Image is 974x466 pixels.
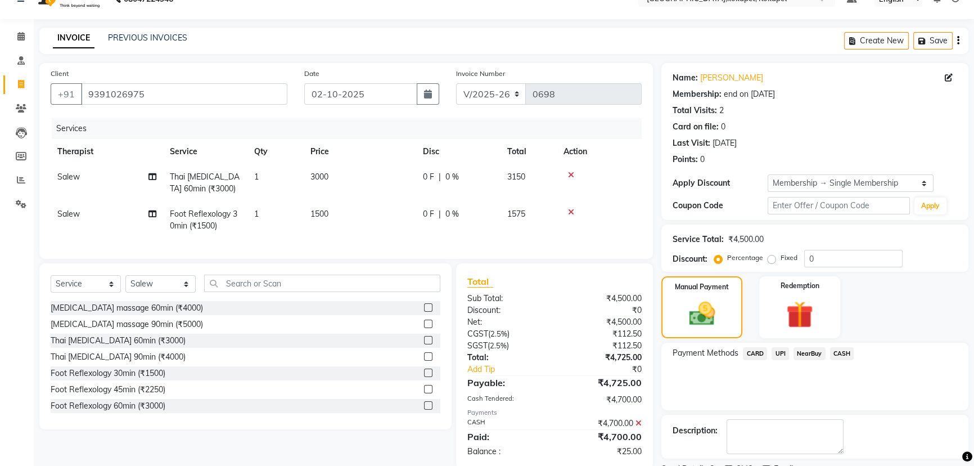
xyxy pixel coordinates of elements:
th: Action [557,139,642,164]
span: 0 % [445,171,459,183]
div: ₹112.50 [554,328,650,340]
div: 2 [719,105,724,116]
div: [MEDICAL_DATA] massage 60min (₹4000) [51,302,203,314]
div: Membership: [673,88,722,100]
button: Apply [914,198,946,214]
div: Discount: [459,304,554,316]
div: ₹4,500.00 [554,293,650,304]
th: Qty [247,139,304,164]
span: SGST [467,340,488,351]
div: Points: [673,154,698,165]
div: Foot Reflexology 30min (₹1500) [51,368,165,379]
label: Percentage [727,253,763,263]
div: Foot Reflexology 60min (₹3000) [51,400,165,412]
div: 0 [721,121,725,133]
div: Thai [MEDICAL_DATA] 60min (₹3000) [51,335,186,347]
div: Payable: [459,376,554,389]
span: NearBuy [793,347,826,360]
div: ₹4,500.00 [728,234,764,245]
div: Name: [673,72,698,84]
div: ₹4,700.00 [554,418,650,429]
div: [MEDICAL_DATA] massage 90min (₹5000) [51,319,203,330]
img: _gift.svg [778,298,822,331]
div: ₹25.00 [554,446,650,458]
span: Payment Methods [673,347,738,359]
div: Total: [459,352,554,364]
div: ₹0 [554,304,650,316]
span: Foot Reflexology 30min (₹1500) [170,209,237,231]
div: end on [DATE] [724,88,775,100]
span: Salew [57,172,80,182]
span: 0 F [423,208,434,220]
div: Last Visit: [673,137,710,149]
button: +91 [51,83,82,105]
span: 1 [254,172,259,182]
th: Price [304,139,416,164]
span: 0 % [445,208,459,220]
span: CASH [830,347,854,360]
div: Apply Discount [673,177,768,189]
label: Date [304,69,319,79]
div: ₹4,700.00 [554,394,650,406]
label: Fixed [781,253,797,263]
label: Client [51,69,69,79]
span: Thai [MEDICAL_DATA] 60min (₹3000) [170,172,240,194]
div: Coupon Code [673,200,768,212]
a: [PERSON_NAME] [700,72,763,84]
div: Card on file: [673,121,719,133]
span: 3150 [507,172,525,182]
span: 2.5% [490,329,507,338]
div: Description: [673,425,718,437]
span: 2.5% [490,341,507,350]
a: INVOICE [53,28,94,48]
th: Therapist [51,139,163,164]
span: 1500 [310,209,328,219]
div: ₹4,725.00 [554,352,650,364]
label: Redemption [781,281,819,291]
div: ₹4,725.00 [554,376,650,389]
span: | [439,171,441,183]
label: Invoice Number [456,69,505,79]
div: ₹112.50 [554,340,650,352]
div: 0 [700,154,705,165]
span: 1 [254,209,259,219]
div: Payments [467,408,642,418]
span: CGST [467,329,488,339]
span: Salew [57,209,80,219]
input: Search by Name/Mobile/Email/Code [81,83,287,105]
span: UPI [772,347,789,360]
div: Thai [MEDICAL_DATA] 90min (₹4000) [51,351,186,363]
div: Total Visits: [673,105,717,116]
div: Balance : [459,446,554,458]
span: CARD [743,347,767,360]
input: Enter Offer / Coupon Code [768,197,910,214]
label: Manual Payment [675,282,729,292]
div: ₹0 [570,364,650,375]
th: Service [163,139,247,164]
div: Paid: [459,430,554,443]
span: 3000 [310,172,328,182]
button: Save [913,32,953,50]
span: Total [467,276,493,288]
a: Add Tip [459,364,571,375]
div: ( ) [459,328,554,340]
div: Discount: [673,253,707,265]
th: Total [500,139,557,164]
input: Search or Scan [204,275,440,292]
span: 0 F [423,171,434,183]
span: 1575 [507,209,525,219]
div: [DATE] [713,137,737,149]
div: Services [52,118,650,139]
div: CASH [459,418,554,429]
span: | [439,208,441,220]
div: ( ) [459,340,554,352]
th: Disc [416,139,500,164]
img: _cash.svg [681,299,723,329]
button: Create New [844,32,909,50]
div: Net: [459,316,554,328]
div: Sub Total: [459,293,554,304]
div: Cash Tendered: [459,394,554,406]
div: Service Total: [673,234,724,245]
div: Foot Reflexology 45min (₹2250) [51,384,165,396]
div: ₹4,700.00 [554,430,650,443]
